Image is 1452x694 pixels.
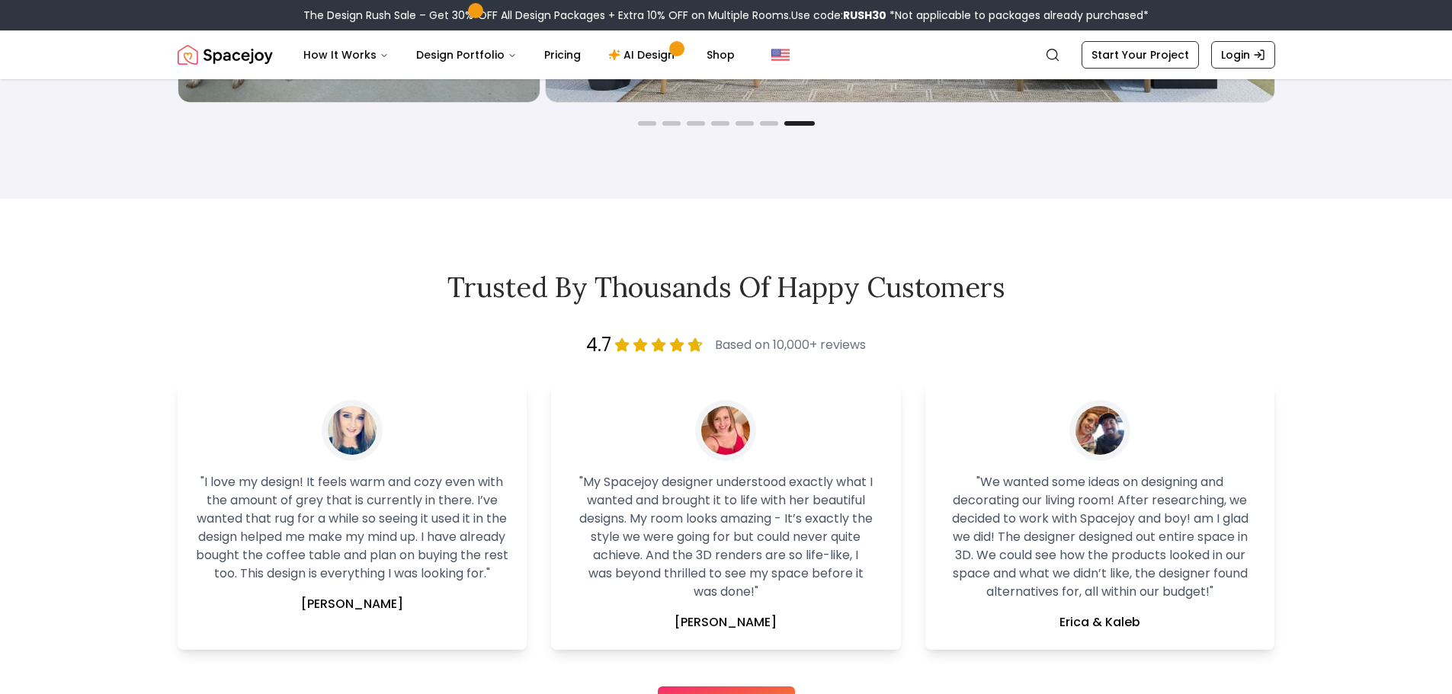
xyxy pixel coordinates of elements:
span: 4.7 [586,333,611,357]
p: " We wanted some ideas on designing and decorating our living room! After researching, we decided... [944,473,1257,601]
img: Spacejoy customer - Chelsey Shoup's picture [701,406,750,455]
a: Shop [694,40,747,70]
img: United States [771,46,790,64]
h2: Trusted by Thousands of Happy Customers [178,272,1275,302]
nav: Global [178,30,1275,79]
button: How It Works [291,40,401,70]
a: Login [1211,41,1275,69]
button: Go to slide 1 [638,121,656,126]
a: Pricing [532,40,593,70]
span: *Not applicable to packages already purchased* [886,8,1149,23]
button: Design Portfolio [404,40,529,70]
button: Go to slide 7 [784,121,815,126]
p: Erica & Kaleb [944,613,1257,632]
p: [PERSON_NAME] [569,613,883,632]
div: The Design Rush Sale – Get 30% OFF All Design Packages + Extra 10% OFF on Multiple Rooms. [303,8,1149,23]
span: Based on 10,000+ reviews [715,336,866,354]
button: Go to slide 3 [687,121,705,126]
button: Go to slide 2 [662,121,681,126]
img: Spacejoy customer - Erica & Kaleb's picture [1075,406,1124,455]
p: " I love my design! It feels warm and cozy even with the amount of grey that is currently in ther... [196,473,509,583]
nav: Main [291,40,747,70]
p: " My Spacejoy designer understood exactly what I wanted and brought it to life with her beautiful... [569,473,883,601]
a: Spacejoy [178,40,273,70]
p: [PERSON_NAME] [196,595,509,613]
button: Go to slide 5 [736,121,754,126]
span: Use code: [791,8,886,23]
button: Go to slide 6 [760,121,778,126]
a: Start Your Project [1082,41,1199,69]
a: AI Design [596,40,691,70]
button: Go to slide 4 [711,121,729,126]
b: RUSH30 [843,8,886,23]
img: Spacejoy customer - Trinity Harding's picture [328,406,377,455]
img: Spacejoy Logo [178,40,273,70]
